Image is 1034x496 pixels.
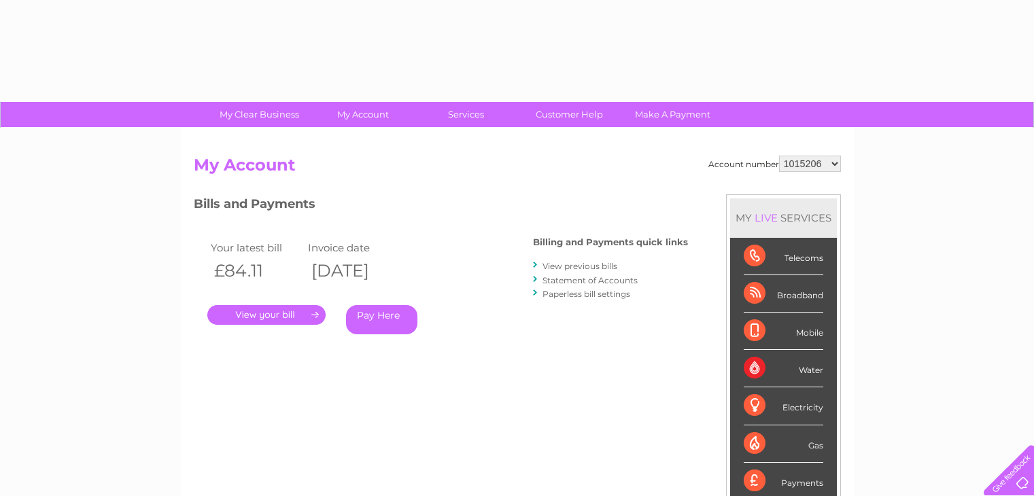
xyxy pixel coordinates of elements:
[194,156,841,181] h2: My Account
[307,102,419,127] a: My Account
[203,102,315,127] a: My Clear Business
[207,305,326,325] a: .
[730,198,837,237] div: MY SERVICES
[744,350,823,387] div: Water
[744,238,823,275] div: Telecoms
[542,261,617,271] a: View previous bills
[708,156,841,172] div: Account number
[533,237,688,247] h4: Billing and Payments quick links
[744,313,823,350] div: Mobile
[752,211,780,224] div: LIVE
[207,238,305,257] td: Your latest bill
[542,289,630,299] a: Paperless bill settings
[744,387,823,425] div: Electricity
[410,102,522,127] a: Services
[305,257,402,285] th: [DATE]
[617,102,729,127] a: Make A Payment
[207,257,305,285] th: £84.11
[194,194,688,218] h3: Bills and Payments
[305,238,402,257] td: Invoice date
[542,275,638,285] a: Statement of Accounts
[744,275,823,313] div: Broadband
[744,425,823,463] div: Gas
[513,102,625,127] a: Customer Help
[346,305,417,334] a: Pay Here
